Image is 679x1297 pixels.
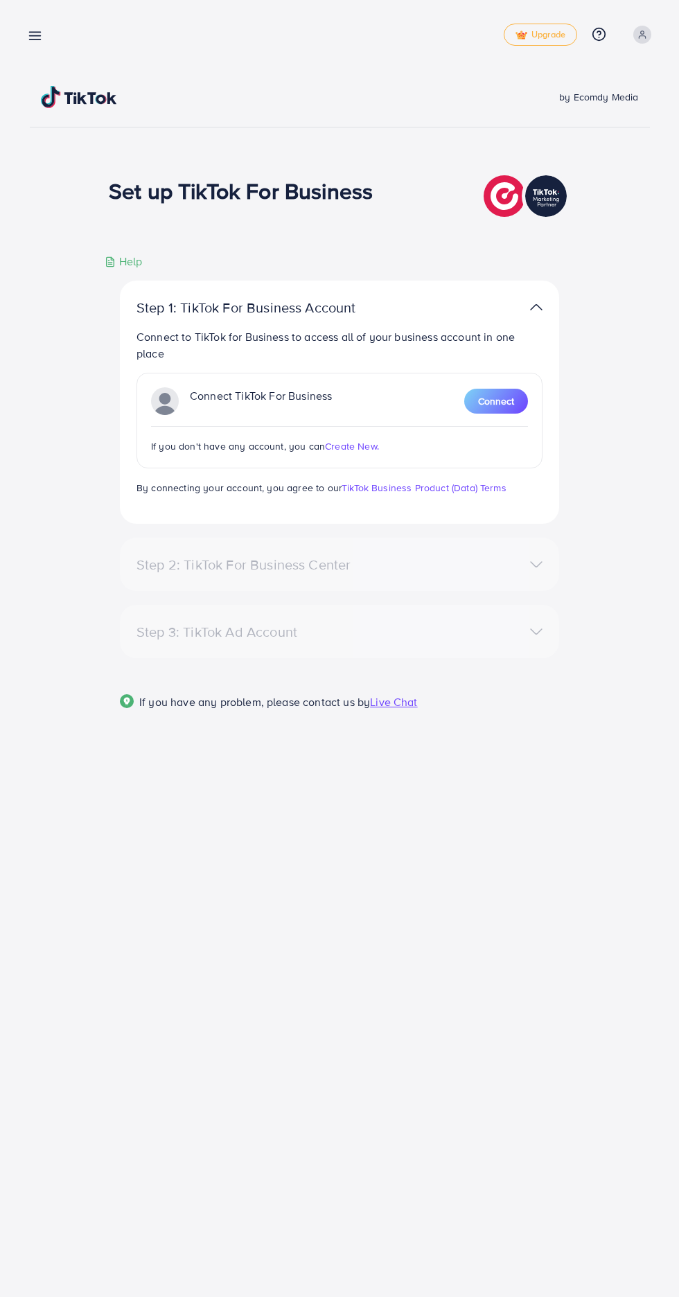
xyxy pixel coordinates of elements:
[530,297,543,317] img: TikTok partner
[105,254,143,270] div: Help
[370,694,417,709] span: Live Chat
[136,299,400,316] p: Step 1: TikTok For Business Account
[151,387,179,415] img: TikTok partner
[515,30,565,40] span: Upgrade
[478,394,514,408] span: Connect
[120,694,134,708] img: Popup guide
[151,439,325,453] span: If you don't have any account, you can
[464,389,528,414] button: Connect
[41,86,117,108] img: TikTok
[139,694,370,709] span: If you have any problem, please contact us by
[559,90,638,104] span: by Ecomdy Media
[484,172,570,220] img: TikTok partner
[342,481,506,495] a: TikTok Business Product (Data) Terms
[325,439,379,453] span: Create New.
[109,177,373,204] h1: Set up TikTok For Business
[136,328,543,362] p: Connect to TikTok for Business to access all of your business account in one place
[190,387,332,415] p: Connect TikTok For Business
[136,479,543,496] p: By connecting your account, you agree to our
[504,24,577,46] a: tickUpgrade
[515,30,527,40] img: tick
